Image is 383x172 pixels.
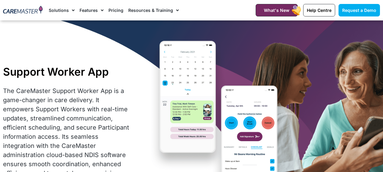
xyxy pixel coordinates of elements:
a: Request a Demo [339,4,380,16]
a: Help Centre [303,4,335,16]
span: Help Centre [307,8,332,13]
img: CareMaster Logo [3,6,43,15]
span: Request a Demo [342,8,376,13]
h1: Support Worker App [3,65,131,78]
a: What's New [256,4,298,16]
span: What's New [264,8,289,13]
